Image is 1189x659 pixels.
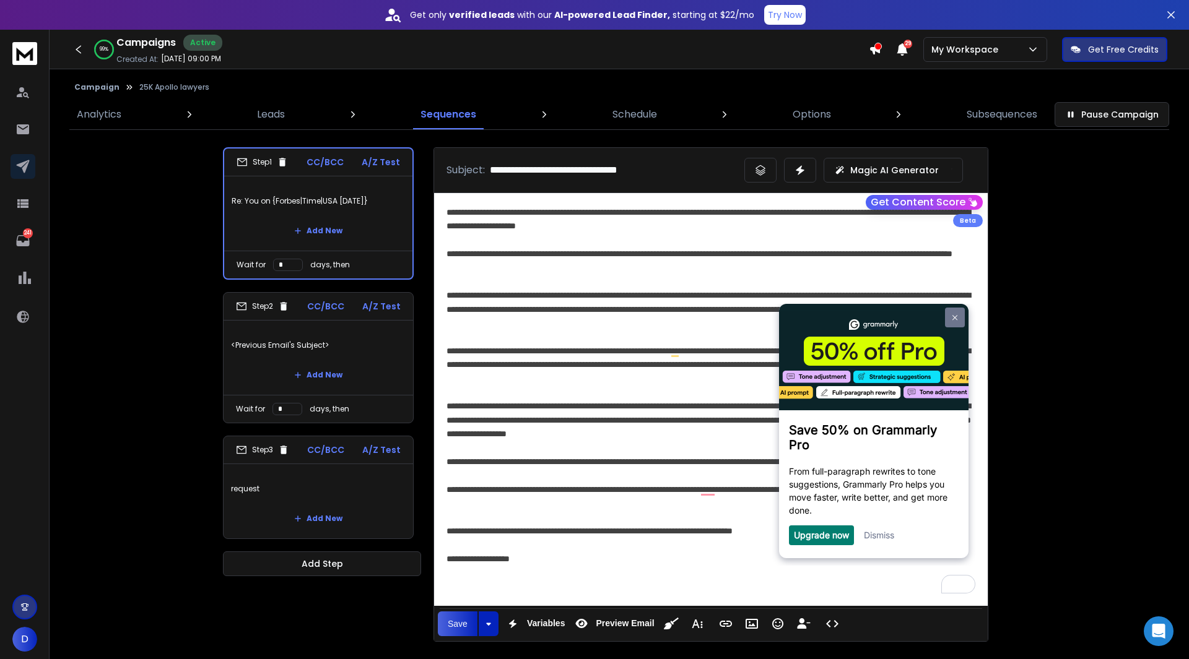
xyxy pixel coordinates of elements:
[1055,102,1169,127] button: Pause Campaign
[593,618,656,629] span: Preview Email
[12,627,37,652] button: D
[180,11,185,17] img: close_x_white.png
[449,9,515,21] strong: verified leads
[740,611,764,636] button: Insert Image (Ctrl+P)
[284,218,352,243] button: Add New
[250,100,292,129] a: Leads
[161,54,221,64] p: [DATE] 09:00 PM
[223,436,414,539] li: Step3CC/BCCA/Z TestrequestAdd New
[232,184,405,218] p: Re: You on {Forbes|Time|USA [DATE]}
[866,195,983,210] button: Get Content Score
[223,292,414,423] li: Step2CC/BCCA/Z Test<Previous Email's Subject>Add NewWait fordays, then
[11,228,35,253] a: 241
[69,100,129,129] a: Analytics
[223,147,414,280] li: Step1CC/BCCA/Z TestRe: You on {Forbes|Time|USA [DATE]}Add NewWait fordays, then
[570,611,656,636] button: Preview Email
[236,404,265,414] p: Wait for
[310,260,350,270] p: days, then
[7,7,196,106] img: cf05b94ade4f42629b949fb8a375e811-frame-31613004.png
[12,42,37,65] img: logo
[420,107,476,122] p: Sequences
[413,100,484,129] a: Sequences
[100,46,108,53] p: 99 %
[362,156,400,168] p: A/Z Test
[362,444,401,456] p: A/Z Test
[686,611,709,636] button: More Text
[554,9,670,21] strong: AI-powered Lead Finder,
[77,107,121,122] p: Analytics
[236,301,289,312] div: Step 2
[525,618,568,629] span: Variables
[410,9,754,21] p: Get only with our starting at $22/mo
[660,611,683,636] button: Clean HTML
[92,226,122,236] a: Dismiss
[501,611,568,636] button: Variables
[953,214,983,227] div: Beta
[116,54,159,64] p: Created At:
[768,9,802,21] p: Try Now
[17,161,186,213] p: From full-paragraph rewrites to tone suggestions, Grammarly Pro helps you move faster, write bett...
[257,107,285,122] p: Leads
[23,228,33,238] p: 241
[821,611,844,636] button: Code View
[236,444,289,455] div: Step 3
[284,506,352,531] button: Add New
[362,300,401,312] p: A/Z Test
[967,107,1037,122] p: Subsequences
[714,611,738,636] button: Insert Link (Ctrl+K)
[1088,43,1159,56] p: Get Free Credits
[223,551,421,576] button: Add Step
[139,82,209,92] p: 25K Apollo lawyers
[793,107,831,122] p: Options
[764,5,806,25] button: Try Now
[231,328,406,363] p: <Previous Email's Subject>
[116,35,176,50] h1: Campaigns
[307,300,344,312] p: CC/BCC
[434,193,988,606] div: To enrich screen reader interactions, please activate Accessibility in Grammarly extension settings
[785,100,838,129] a: Options
[284,363,352,387] button: Add New
[438,611,477,636] button: Save
[931,43,1003,56] p: My Workspace
[22,226,77,236] a: Upgrade now
[904,40,912,48] span: 29
[17,119,186,149] h3: Save 50% on Grammarly Pro
[959,100,1045,129] a: Subsequences
[310,404,349,414] p: days, then
[307,444,344,456] p: CC/BCC
[850,164,939,176] p: Magic AI Generator
[74,82,120,92] button: Campaign
[824,158,963,183] button: Magic AI Generator
[792,611,816,636] button: Insert Unsubscribe Link
[237,260,266,270] p: Wait for
[183,35,222,51] div: Active
[237,157,288,168] div: Step 1
[1062,37,1167,62] button: Get Free Credits
[307,156,344,168] p: CC/BCC
[446,163,485,178] p: Subject:
[1144,616,1174,646] div: Open Intercom Messenger
[612,107,657,122] p: Schedule
[605,100,664,129] a: Schedule
[231,472,406,506] p: request
[766,611,790,636] button: Emoticons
